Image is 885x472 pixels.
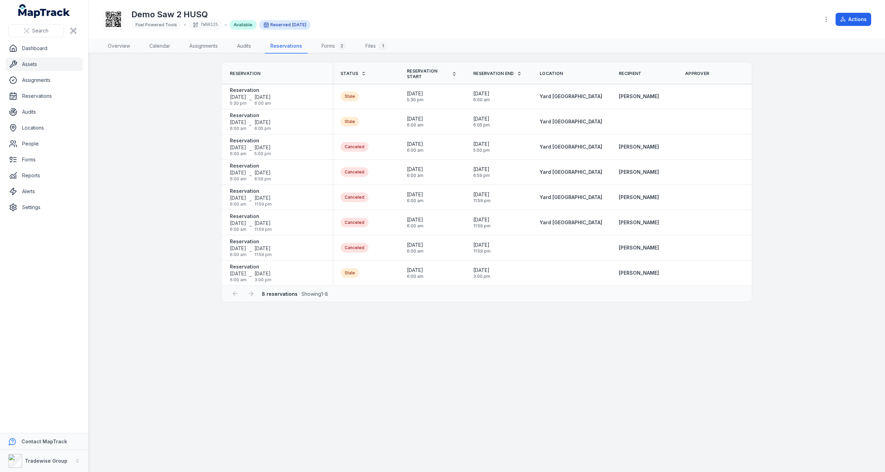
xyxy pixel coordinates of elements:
span: 6:00 am [407,173,423,178]
span: [DATE] [752,90,768,97]
span: [DATE] [407,90,423,97]
strong: Reservation [230,263,271,270]
strong: Reservation [230,112,271,119]
span: [DATE] [407,191,423,198]
span: [DATE] [752,242,768,248]
time: 8/4/2025, 5:00:59 PM [473,141,490,153]
span: 6:05 pm [254,126,271,131]
span: Fuel Powered Tools [136,22,177,27]
time: 8/22/2025, 6:05:59 PM [254,119,271,131]
a: Forms [6,153,83,167]
span: Recipient [619,71,642,76]
span: [DATE] [473,141,490,148]
time: 5/22/2025, 6:00:00 AM [407,267,423,279]
a: Audits [6,105,83,119]
span: 7:50 pm [752,173,768,178]
div: Available [230,20,257,30]
a: Calendar [144,39,176,54]
a: Locations [6,121,83,135]
span: 8:22 pm [752,198,768,204]
span: [DATE] [473,216,491,223]
span: [DATE] [230,195,246,201]
time: 8/30/2025, 5:30:00 PM [407,90,423,103]
span: [DATE] [752,166,768,173]
span: [DATE] [254,220,272,227]
a: People [6,137,83,151]
span: – [249,172,252,179]
time: 5/23/2025, 6:00:00 AM [230,245,246,257]
time: 8/30/2025, 5:30:00 PM [230,94,246,106]
span: Reservation Start [407,68,449,79]
a: Yard [GEOGRAPHIC_DATA] [540,169,602,176]
a: Dashboard [6,41,83,55]
strong: [PERSON_NAME] [619,194,659,201]
time: 8/31/2025, 6:00:59 AM [254,94,271,106]
a: Yard [GEOGRAPHIC_DATA] [540,118,602,125]
span: 5:30 pm [407,97,423,103]
strong: [PERSON_NAME] [619,244,659,251]
time: 5/29/2025, 6:03:15 PM [752,216,768,229]
a: [PERSON_NAME] [619,270,659,276]
span: 6:00 am [473,97,490,103]
span: Yard [GEOGRAPHIC_DATA] [540,93,602,99]
strong: Reservation [230,188,272,195]
a: [PERSON_NAME] [619,143,659,150]
span: Status [341,71,358,76]
div: 1 [379,42,387,50]
time: 8/20/2025, 6:00:00 AM [230,119,246,131]
span: [DATE] [254,195,272,201]
a: [PERSON_NAME] [619,169,659,176]
time: 8/4/2025, 5:00:59 PM [254,144,271,157]
span: [DATE] [230,94,246,101]
time: 5/23/2025, 6:00:00 AM [407,242,423,254]
span: 6:00 am [230,176,246,182]
span: [DATE] [292,22,306,27]
span: [DATE] [752,115,768,122]
time: 5/22/2025, 6:00:00 AM [292,22,306,28]
a: [PERSON_NAME] [619,93,659,100]
button: Search [8,24,64,37]
time: 6/18/2025, 8:22:22 PM [752,191,768,204]
span: [DATE] [254,144,271,151]
a: MapTrack [18,4,70,18]
span: [DATE] [230,144,246,151]
span: [DATE] [752,216,768,223]
span: Search [32,27,48,34]
strong: Tradewise Group [25,458,67,464]
span: 6:00 am [407,223,423,229]
a: Yard [GEOGRAPHIC_DATA] [540,93,602,100]
span: – [249,147,252,154]
span: 6:00 am [407,122,423,128]
span: 11:59 pm [254,201,272,207]
strong: 8 reservations [262,291,298,297]
span: 11:59 pm [473,198,491,204]
time: 5/30/2025, 11:59:59 PM [473,216,491,229]
a: Reservation Start [407,68,457,79]
span: [DATE] [473,166,490,173]
span: Location [540,71,563,76]
a: Reservation[DATE]6:00 am–[DATE]11:59 pm [230,188,272,207]
span: 11:59 pm [473,223,491,229]
span: 6:00 am [407,148,423,153]
time: 6/19/2025, 11:59:59 PM [254,195,272,207]
a: Yard [GEOGRAPHIC_DATA] [540,219,602,226]
a: Alerts [6,185,83,198]
span: Yard [GEOGRAPHIC_DATA] [540,169,602,175]
div: Stale [341,268,359,278]
time: 5/22/2025, 6:46:15 PM [752,242,768,254]
span: [DATE] [254,169,271,176]
time: 8/3/2025, 7:13:24 PM [752,141,768,153]
a: Reservation[DATE]6:00 am–[DATE]11:59 pm [230,238,272,257]
span: 7:13 pm [752,148,768,153]
a: Created Date [752,71,793,76]
span: [DATE] [254,119,271,126]
span: [DATE] [473,242,491,248]
span: Approver [685,71,709,76]
span: [DATE] [407,242,423,248]
a: Overview [102,39,136,54]
span: [DATE] [407,115,423,122]
a: Assignments [184,39,223,54]
a: Audits [232,39,257,54]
